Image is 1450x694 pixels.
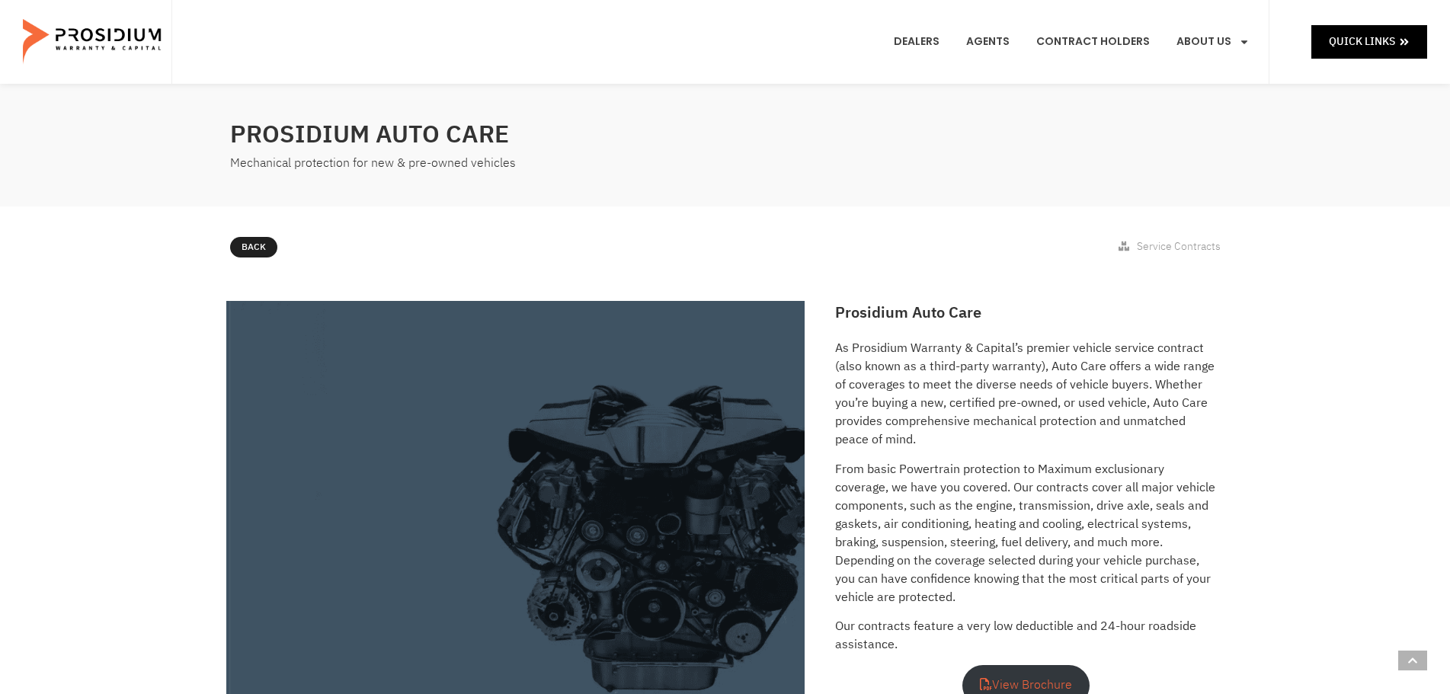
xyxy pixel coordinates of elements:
h2: Prosidium Auto Care [835,301,1216,324]
a: Dealers [882,14,951,70]
p: From basic Powertrain protection to Maximum exclusionary coverage, we have you covered. Our contr... [835,460,1216,606]
a: Contract Holders [1025,14,1161,70]
span: Back [242,239,266,256]
div: Mechanical protection for new & pre-owned vehicles [230,152,718,174]
a: About Us [1165,14,1261,70]
span: Quick Links [1329,32,1395,51]
p: Our contracts feature a very low deductible and 24-hour roadside assistance. [835,617,1216,654]
nav: Menu [882,14,1261,70]
a: Quick Links [1311,25,1427,58]
h2: Prosidium Auto Care [230,116,718,152]
p: As Prosidium Warranty & Capital’s premier vehicle service contract (also known as a third-party w... [835,339,1216,449]
span: Service Contracts [1137,238,1221,254]
a: Back [230,237,277,258]
a: Agents [955,14,1021,70]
